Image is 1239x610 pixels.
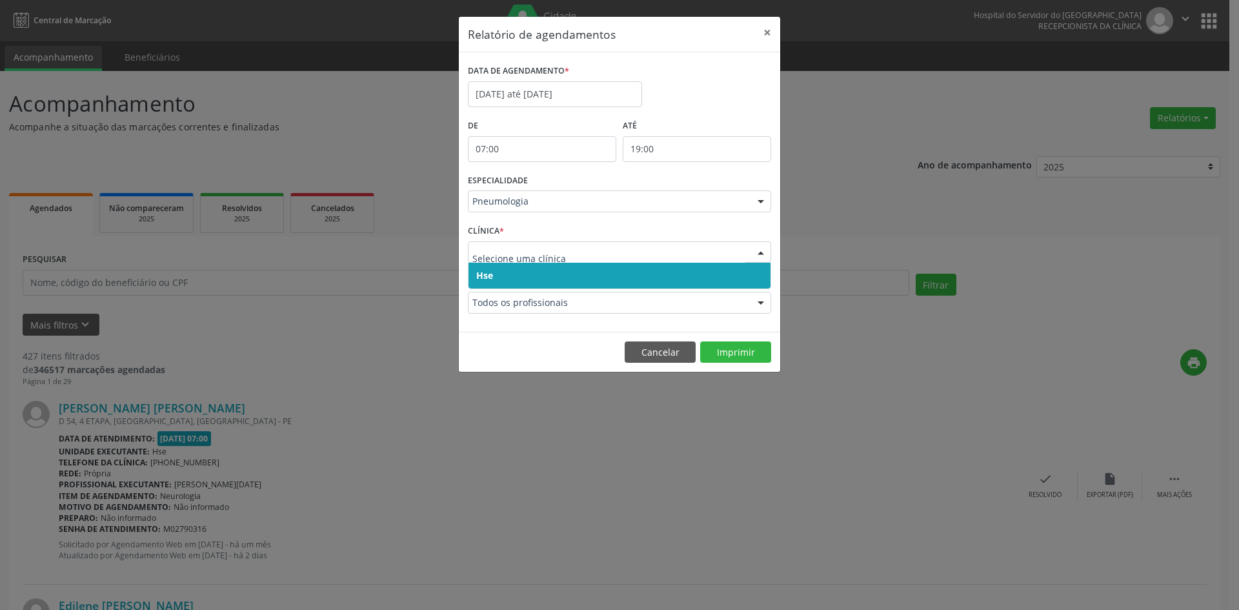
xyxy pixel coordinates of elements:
input: Selecione o horário final [623,136,771,162]
input: Selecione uma data ou intervalo [468,81,642,107]
input: Selecione o horário inicial [468,136,616,162]
label: De [468,116,616,136]
span: Pneumologia [472,195,745,208]
input: Selecione uma clínica [472,246,745,272]
label: ATÉ [623,116,771,136]
button: Cancelar [625,341,696,363]
span: Todos os profissionais [472,296,745,309]
label: CLÍNICA [468,221,504,241]
span: Hse [476,269,493,281]
button: Imprimir [700,341,771,363]
label: ESPECIALIDADE [468,171,528,191]
h5: Relatório de agendamentos [468,26,616,43]
button: Close [754,17,780,48]
label: DATA DE AGENDAMENTO [468,61,569,81]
